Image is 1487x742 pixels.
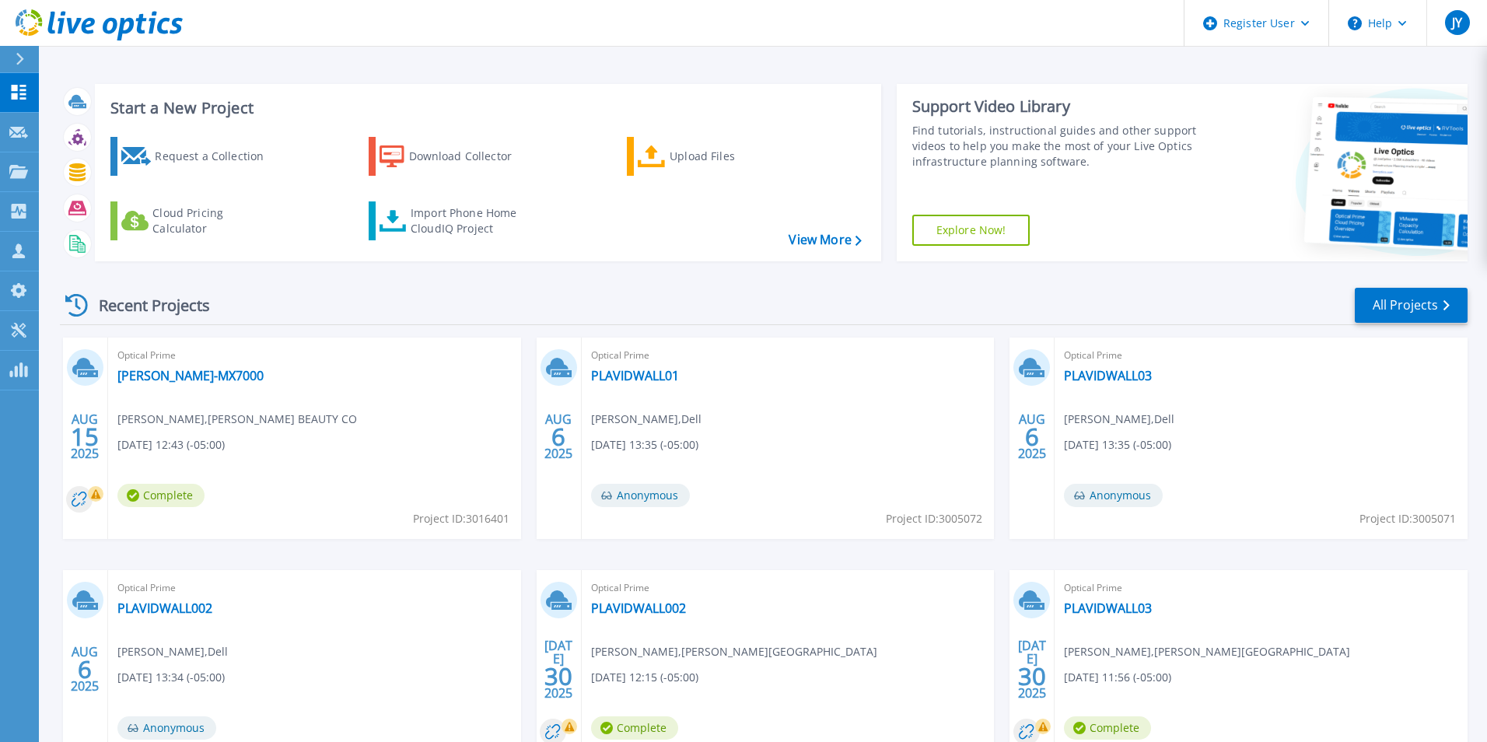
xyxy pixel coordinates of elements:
[1359,510,1456,527] span: Project ID: 3005071
[117,347,512,364] span: Optical Prime
[71,430,99,443] span: 15
[70,641,100,698] div: AUG 2025
[1452,16,1462,29] span: JY
[70,408,100,465] div: AUG 2025
[110,137,284,176] a: Request a Collection
[1064,600,1152,616] a: PLAVIDWALL03
[886,510,982,527] span: Project ID: 3005072
[117,579,512,597] span: Optical Prime
[1018,670,1046,683] span: 30
[409,141,534,172] div: Download Collector
[670,141,794,172] div: Upload Files
[912,215,1030,246] a: Explore Now!
[117,716,216,740] span: Anonymous
[912,96,1203,117] div: Support Video Library
[1017,641,1047,698] div: [DATE] 2025
[591,411,702,428] span: [PERSON_NAME] , Dell
[1064,643,1350,660] span: [PERSON_NAME] , [PERSON_NAME][GEOGRAPHIC_DATA]
[591,579,985,597] span: Optical Prime
[1064,716,1151,740] span: Complete
[78,663,92,676] span: 6
[117,669,225,686] span: [DATE] 13:34 (-05:00)
[155,141,279,172] div: Request a Collection
[591,669,698,686] span: [DATE] 12:15 (-05:00)
[369,137,542,176] a: Download Collector
[551,430,565,443] span: 6
[60,286,231,324] div: Recent Projects
[591,716,678,740] span: Complete
[1064,436,1171,453] span: [DATE] 13:35 (-05:00)
[1064,411,1174,428] span: [PERSON_NAME] , Dell
[1064,579,1458,597] span: Optical Prime
[117,368,264,383] a: [PERSON_NAME]-MX7000
[117,484,205,507] span: Complete
[411,205,532,236] div: Import Phone Home CloudIQ Project
[591,436,698,453] span: [DATE] 13:35 (-05:00)
[591,643,877,660] span: [PERSON_NAME] , [PERSON_NAME][GEOGRAPHIC_DATA]
[117,643,228,660] span: [PERSON_NAME] , Dell
[591,600,686,616] a: PLAVIDWALL002
[1025,430,1039,443] span: 6
[152,205,277,236] div: Cloud Pricing Calculator
[1064,347,1458,364] span: Optical Prime
[912,123,1203,170] div: Find tutorials, instructional guides and other support videos to help you make the most of your L...
[591,347,985,364] span: Optical Prime
[117,436,225,453] span: [DATE] 12:43 (-05:00)
[591,368,679,383] a: PLAVIDWALL01
[413,510,509,527] span: Project ID: 3016401
[544,670,572,683] span: 30
[789,233,861,247] a: View More
[110,201,284,240] a: Cloud Pricing Calculator
[1064,484,1163,507] span: Anonymous
[110,100,861,117] h3: Start a New Project
[1064,669,1171,686] span: [DATE] 11:56 (-05:00)
[117,411,357,428] span: [PERSON_NAME] , [PERSON_NAME] BEAUTY CO
[591,484,690,507] span: Anonymous
[1017,408,1047,465] div: AUG 2025
[1355,288,1468,323] a: All Projects
[544,641,573,698] div: [DATE] 2025
[1064,368,1152,383] a: PLAVIDWALL03
[117,600,212,616] a: PLAVIDWALL002
[627,137,800,176] a: Upload Files
[544,408,573,465] div: AUG 2025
